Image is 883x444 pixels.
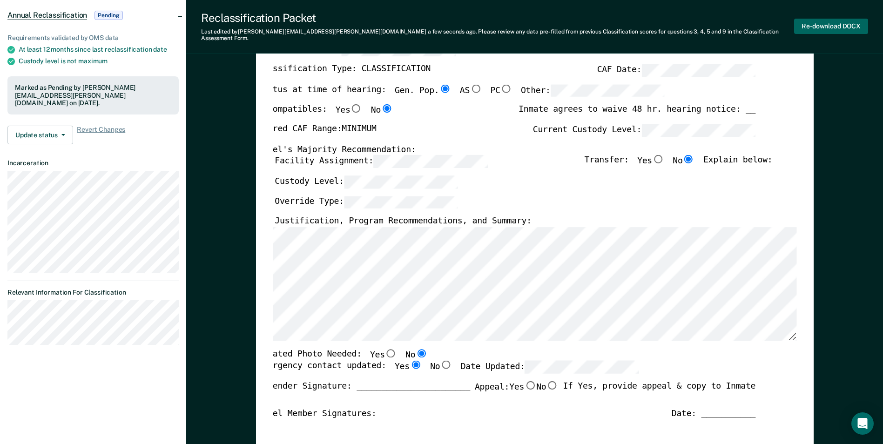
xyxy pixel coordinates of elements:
[641,124,755,136] input: Current Custody Level:
[350,104,362,113] input: Yes
[258,144,755,155] div: Panel's Majority Recommendation:
[672,408,755,419] div: Date: ___________
[460,361,639,373] label: Date Updated:
[641,64,755,76] input: CAF Date:
[373,155,487,168] input: Facility Assignment:
[490,84,512,97] label: PC
[371,104,393,116] label: No
[15,84,171,107] div: Marked as Pending by [PERSON_NAME][EMAIL_ADDRESS][PERSON_NAME][DOMAIN_NAME] on [DATE].
[335,104,362,116] label: Yes
[94,11,122,20] span: Pending
[673,155,694,168] label: No
[384,349,397,357] input: Yes
[428,28,476,35] span: a few seconds ago
[7,34,179,42] div: Requirements validated by OMS data
[258,349,428,361] div: Updated Photo Needed:
[258,104,393,124] div: Incompatibles:
[258,408,377,419] div: Panel Member Signatures:
[153,46,167,53] span: date
[7,126,73,144] button: Update status
[19,46,179,54] div: At least 12 months since last reclassification
[851,412,874,435] div: Open Intercom Messenger
[584,155,772,175] div: Transfer: Explain below:
[78,57,108,65] span: maximum
[258,64,431,76] label: Classification Type: CLASSIFICATION
[439,84,451,93] input: Gen. Pop.
[370,349,397,361] label: Yes
[459,84,481,97] label: AS
[536,381,558,393] label: No
[682,155,694,163] input: No
[201,28,794,42] div: Last edited by [PERSON_NAME][EMAIL_ADDRESS][PERSON_NAME][DOMAIN_NAME] . Please review any data pr...
[7,11,87,20] span: Annual Reclassification
[258,44,456,56] label: Institution Name:
[344,175,458,188] input: Custody Level:
[381,104,393,113] input: No
[77,126,125,144] span: Revert Changes
[637,155,664,168] label: Yes
[344,195,458,208] input: Override Type:
[7,159,179,167] dt: Incarceration
[652,155,664,163] input: Yes
[546,381,558,390] input: No
[532,124,755,136] label: Current Custody Level:
[275,216,532,227] label: Justification, Program Recommendations, and Summary:
[509,381,536,393] label: Yes
[500,84,512,93] input: PC
[275,195,458,208] label: Override Type:
[258,84,665,105] div: Status at time of hearing:
[525,361,639,373] input: Date Updated:
[519,104,755,124] div: Inmate agrees to waive 48 hr. hearing notice: __
[521,84,665,97] label: Other:
[524,381,536,390] input: Yes
[470,84,482,93] input: AS
[415,349,427,357] input: No
[275,175,458,188] label: Custody Level:
[275,155,487,168] label: Facility Assignment:
[405,349,427,361] label: No
[258,381,755,408] div: Offender Signature: _______________________ If Yes, provide appeal & copy to Inmate
[19,57,179,65] div: Custody level is not
[395,361,422,373] label: Yes
[475,381,559,401] label: Appeal:
[7,289,179,296] dt: Relevant Information For Classification
[794,19,868,34] button: Re-download DOCX
[258,124,377,136] label: Scored CAF Range: MINIMUM
[395,84,452,97] label: Gen. Pop.
[342,44,456,56] input: Institution Name:
[201,11,794,25] div: Reclassification Packet
[550,84,664,97] input: Other:
[597,64,755,76] label: CAF Date:
[409,361,421,369] input: Yes
[440,361,452,369] input: No
[258,361,639,381] div: Emergency contact updated:
[430,361,452,373] label: No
